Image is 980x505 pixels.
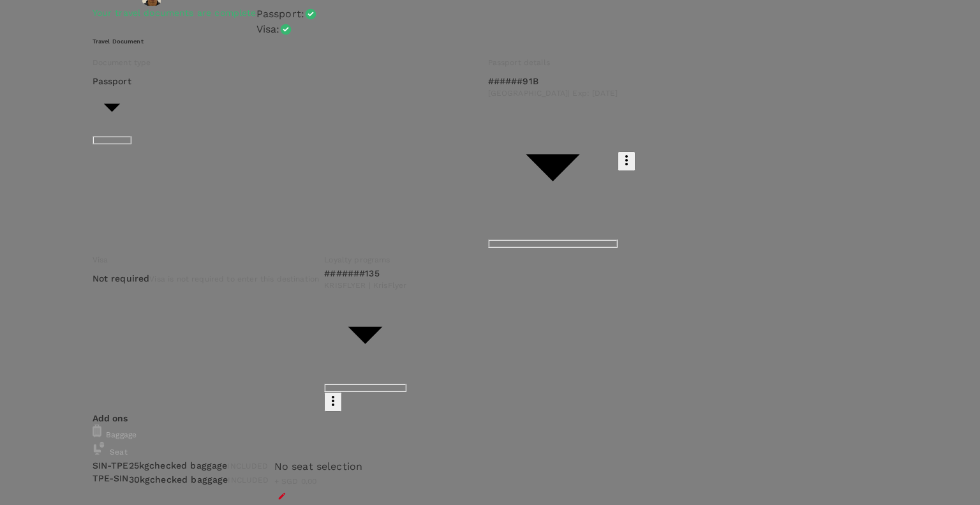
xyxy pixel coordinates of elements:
[227,462,268,471] span: INCLUDED
[93,75,131,87] p: Passport
[93,425,101,437] img: baggage-icon
[93,255,108,264] span: Visa
[488,75,618,87] p: ######91B
[93,272,150,285] p: Not required
[129,460,228,471] span: 25kg checked baggage
[93,459,129,472] p: SIN - TPE
[488,58,550,67] span: Passport details
[256,6,304,22] p: Passport :
[274,477,317,486] span: + SGD 0.00
[488,87,618,100] span: [GEOGRAPHIC_DATA] | Exp: [DATE]
[274,459,363,474] div: No seat selection
[93,412,879,425] p: Add ons
[93,442,105,455] img: baggage-icon
[324,255,390,264] span: Loyalty programs
[93,37,879,45] h6: Travel Document
[228,476,269,485] span: INCLUDED
[129,474,228,485] span: 30kg checked baggage
[149,275,319,283] span: Visa is not required to enter this destination
[93,425,879,442] div: Baggage
[256,22,280,37] p: Visa :
[93,442,879,459] div: Seat
[93,8,256,18] span: Your travel documents are complete
[324,267,406,280] p: #######135
[324,280,406,292] span: KRISFLYER | KrisFlyer
[93,472,129,485] p: TPE - SIN
[93,58,151,67] span: Document type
